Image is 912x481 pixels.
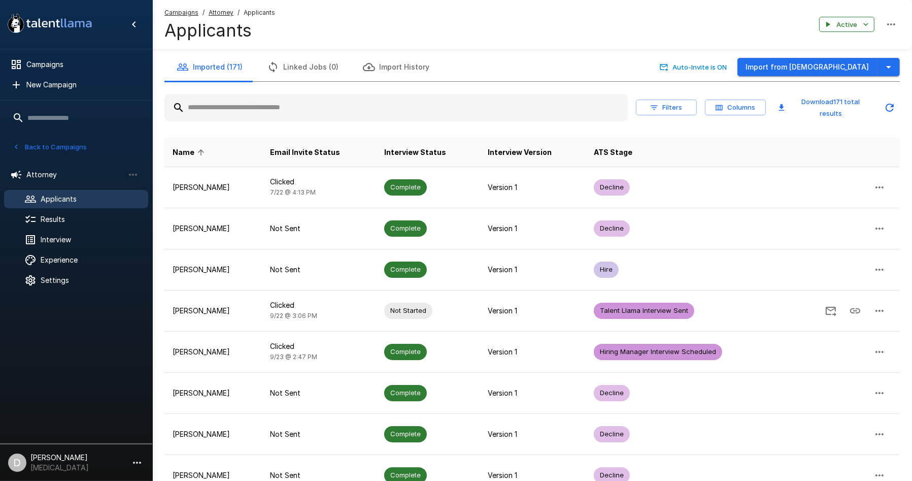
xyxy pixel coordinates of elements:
[594,388,630,398] span: Decline
[384,347,427,357] span: Complete
[636,100,697,115] button: Filters
[384,429,427,439] span: Complete
[488,429,578,439] p: Version 1
[384,306,432,315] span: Not Started
[594,347,722,357] span: Hiring Manager Interview Scheduled
[270,353,317,361] span: 9/23 @ 2:47 PM
[737,58,877,77] button: Import from [DEMOGRAPHIC_DATA]
[774,94,875,121] button: Download171 total results
[819,17,874,33] button: Active
[270,312,317,319] span: 9/22 @ 3:06 PM
[488,470,578,480] p: Version 1
[488,347,578,357] p: Version 1
[594,146,632,158] span: ATS Stage
[843,306,867,314] span: Copy Interview Link
[173,388,254,398] p: [PERSON_NAME]
[173,470,254,480] p: [PERSON_NAME]
[270,223,368,234] p: Not Sent
[173,265,254,275] p: [PERSON_NAME]
[238,8,240,18] span: /
[270,388,368,398] p: Not Sent
[384,265,427,274] span: Complete
[244,8,275,18] span: Applicants
[270,265,368,275] p: Not Sent
[173,429,254,439] p: [PERSON_NAME]
[488,223,578,234] p: Version 1
[819,306,843,314] span: Send Invitation
[384,223,427,233] span: Complete
[880,98,900,118] button: Updated Today - 2:59 PM
[209,9,233,16] u: Attorney
[594,223,630,233] span: Decline
[384,388,427,398] span: Complete
[173,306,254,316] p: [PERSON_NAME]
[594,429,630,439] span: Decline
[488,265,578,275] p: Version 1
[488,146,552,158] span: Interview Version
[270,470,368,480] p: Not Sent
[255,53,351,81] button: Linked Jobs (0)
[202,8,205,18] span: /
[270,177,368,187] p: Clicked
[270,341,368,351] p: Clicked
[488,182,578,193] p: Version 1
[270,300,368,310] p: Clicked
[173,182,254,193] p: [PERSON_NAME]
[173,223,254,234] p: [PERSON_NAME]
[384,470,427,480] span: Complete
[164,53,255,81] button: Imported (171)
[594,265,619,274] span: Hire
[594,470,630,480] span: Decline
[351,53,442,81] button: Import History
[594,306,694,315] span: Talent Llama Interview Sent
[705,100,766,115] button: Columns
[384,146,446,158] span: Interview Status
[270,188,316,196] span: 7/22 @ 4:13 PM
[488,306,578,316] p: Version 1
[270,146,340,158] span: Email Invite Status
[164,9,198,16] u: Campaigns
[658,59,729,75] button: Auto-Invite is ON
[270,429,368,439] p: Not Sent
[164,20,275,41] h4: Applicants
[384,182,427,192] span: Complete
[488,388,578,398] p: Version 1
[173,347,254,357] p: [PERSON_NAME]
[594,182,630,192] span: Decline
[173,146,208,158] span: Name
